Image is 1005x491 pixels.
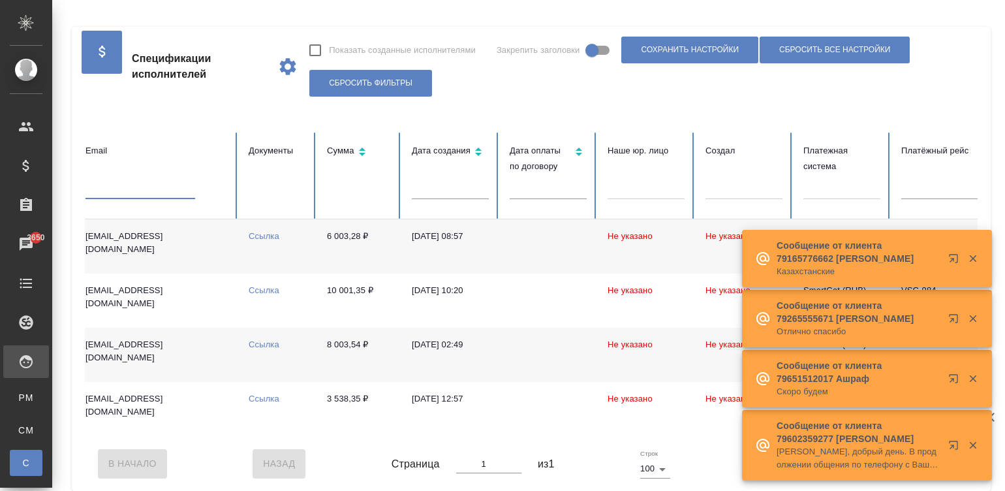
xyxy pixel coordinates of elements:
[249,231,279,241] a: Ссылка
[640,451,658,457] label: Строк
[777,419,940,445] p: Сообщение от клиента 79602359277 [PERSON_NAME]
[705,394,750,404] span: Не указано
[317,219,401,274] td: 6 003,28 ₽
[705,231,750,241] span: Не указано
[608,231,653,241] span: Не указано
[705,285,750,295] span: Не указано
[16,456,36,469] span: С
[317,274,401,328] td: 10 001,35 ₽
[401,328,499,382] td: [DATE] 02:49
[329,44,476,57] span: Показать созданные исполнителями
[249,285,279,295] a: Ссылка
[608,285,653,295] span: Не указано
[760,37,910,63] button: Сбросить все настройки
[249,143,306,159] div: Документы
[959,439,986,451] button: Закрыть
[777,359,940,385] p: Сообщение от клиента 79651512017 Ашраф
[640,460,670,478] div: 100
[10,450,42,476] a: С
[705,340,750,349] span: Не указано
[779,44,890,55] span: Сбросить все настройки
[497,44,580,57] span: Закрепить заголовки
[959,313,986,325] button: Закрыть
[621,37,758,63] button: Сохранить настройки
[3,228,49,261] a: 3650
[608,340,653,349] span: Не указано
[401,219,499,274] td: [DATE] 08:57
[538,456,555,472] span: из 1
[10,417,42,443] a: CM
[777,445,940,471] p: [PERSON_NAME], добрый день. В продолжении общения по телефону с Вашим представителем, фиксирую в ...
[940,432,972,464] button: Открыть в новой вкладке
[608,394,653,404] span: Не указано
[317,328,401,382] td: 8 003,54 ₽
[16,424,36,437] span: CM
[85,143,228,159] div: Email
[940,306,972,337] button: Открыть в новой вкладке
[10,385,42,411] a: PM
[641,44,739,55] span: Сохранить настройки
[793,219,891,274] td: Рокет ворк (RUB)
[19,231,52,244] span: 3650
[777,299,940,325] p: Сообщение от клиента 79265555671 [PERSON_NAME]
[510,143,587,174] div: Сортировка
[16,391,36,404] span: PM
[803,143,880,174] div: Платежная система
[608,143,685,159] div: Наше юр. лицо
[705,143,782,159] div: Создал
[75,219,238,274] td: [EMAIL_ADDRESS][DOMAIN_NAME]
[75,382,238,436] td: [EMAIL_ADDRESS][DOMAIN_NAME]
[392,456,440,472] span: Страница
[412,143,489,162] div: Сортировка
[940,246,972,277] button: Открыть в новой вкладке
[309,70,432,97] button: Сбросить фильтры
[317,382,401,436] td: 3 538,35 ₽
[940,366,972,397] button: Открыть в новой вкладке
[401,382,499,436] td: [DATE] 12:57
[75,328,238,382] td: [EMAIL_ADDRESS][DOMAIN_NAME]
[329,78,412,89] span: Сбросить фильтры
[132,51,267,82] span: Спецификации исполнителей
[901,143,978,159] div: Платёжный рейс
[777,385,940,398] p: Скоро будем
[401,274,499,328] td: [DATE] 10:20
[249,394,279,404] a: Ссылка
[75,274,238,328] td: [EMAIL_ADDRESS][DOMAIN_NAME]
[777,239,940,265] p: Сообщение от клиента 79165776662 [PERSON_NAME]
[777,325,940,338] p: Отлично спасибо
[249,340,279,349] a: Ссылка
[959,373,986,385] button: Закрыть
[891,219,989,274] td: VSC-1079
[327,143,391,162] div: Сортировка
[777,265,940,278] p: Казахстанские
[959,253,986,264] button: Закрыть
